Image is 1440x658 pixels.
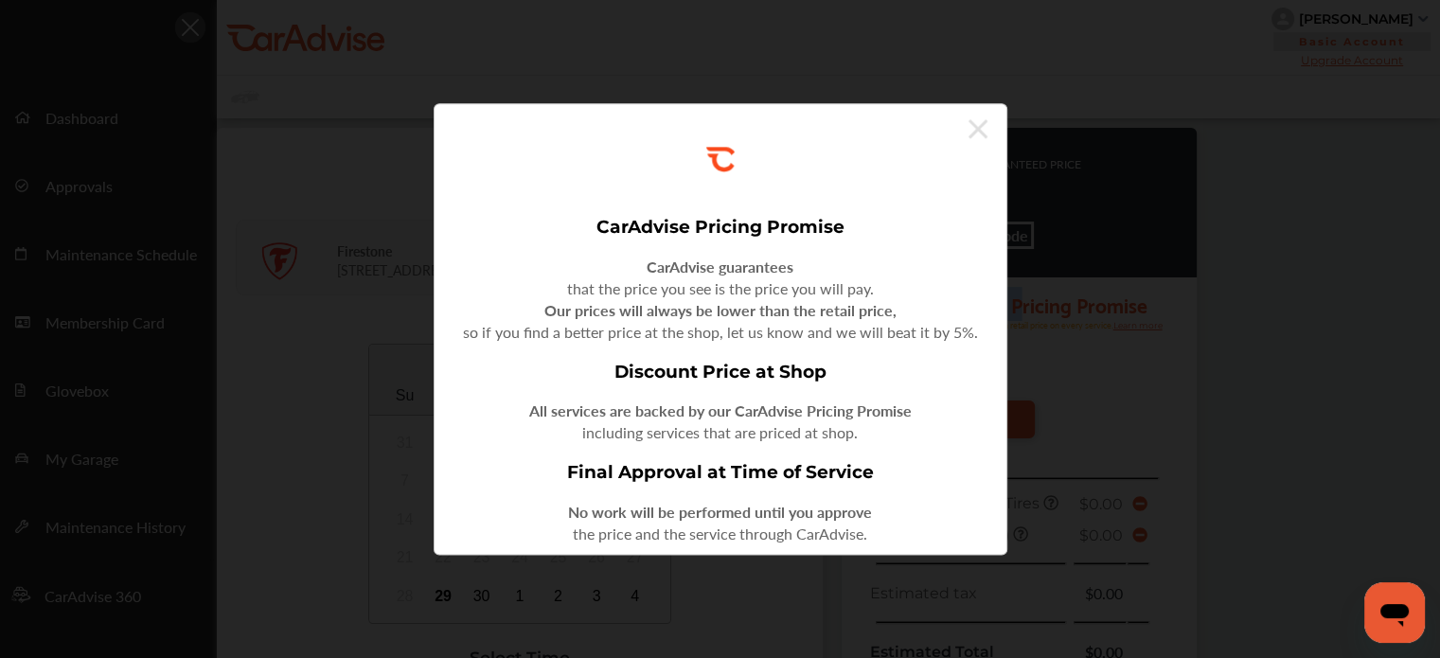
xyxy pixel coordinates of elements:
[463,361,978,382] h3: Discount Price at Shop
[463,400,978,422] strong: All services are backed by our CarAdvise Pricing Promise
[463,299,978,321] strong: Our prices will always be lower than the retail price,
[463,461,978,483] h3: Final Approval at Time of Service
[463,256,978,277] strong: CarAdvise guarantees
[463,217,978,239] h3: CarAdvise Pricing Promise
[435,199,1006,544] div: that the price you see is the price you will pay. so if you find a better price at the shop, let ...
[1364,582,1425,643] iframe: Button to launch messaging window
[463,501,978,523] strong: No work will be performed until you approve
